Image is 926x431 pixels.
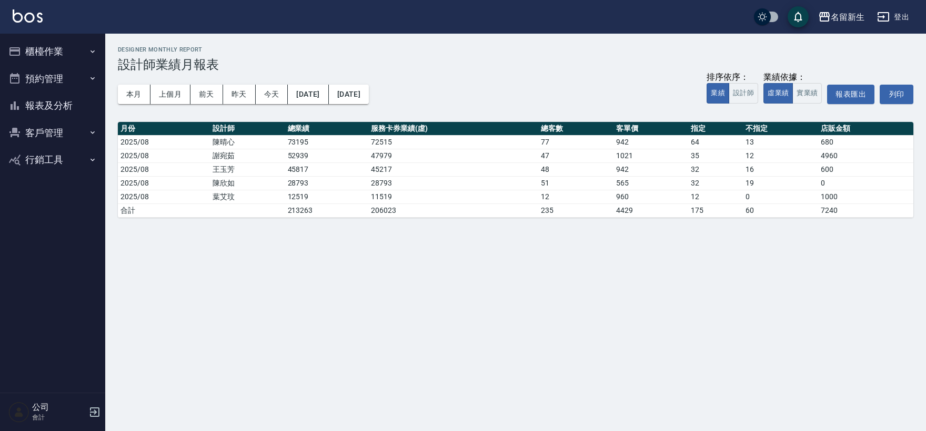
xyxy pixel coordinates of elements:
[256,85,288,104] button: 今天
[368,176,538,190] td: 28793
[4,65,101,93] button: 預約管理
[368,122,538,136] th: 服務卡券業績(虛)
[818,149,913,162] td: 4960
[743,162,818,176] td: 16
[118,203,210,217] td: 合計
[763,72,822,83] div: 業績依據：
[118,57,913,72] h3: 設計師業績月報表
[285,122,369,136] th: 總業績
[613,122,689,136] th: 客單價
[688,176,743,190] td: 32
[210,135,285,149] td: 陳晴心
[329,85,369,104] button: [DATE]
[190,85,223,104] button: 前天
[831,11,864,24] div: 名留新生
[707,83,729,104] button: 業績
[538,190,613,203] td: 12
[743,176,818,190] td: 19
[707,72,758,83] div: 排序依序：
[880,85,913,104] button: 列印
[613,135,689,149] td: 942
[818,190,913,203] td: 1000
[32,413,86,422] p: 會計
[688,122,743,136] th: 指定
[368,190,538,203] td: 11519
[688,203,743,217] td: 175
[285,203,369,217] td: 213263
[368,203,538,217] td: 206023
[538,162,613,176] td: 48
[285,176,369,190] td: 28793
[210,176,285,190] td: 陳欣如
[118,176,210,190] td: 2025/08
[538,135,613,149] td: 77
[788,6,809,27] button: save
[818,122,913,136] th: 店販金額
[285,135,369,149] td: 73195
[688,162,743,176] td: 32
[368,135,538,149] td: 72515
[729,83,758,104] button: 設計師
[743,149,818,162] td: 12
[118,85,150,104] button: 本月
[743,135,818,149] td: 13
[818,135,913,149] td: 680
[743,203,818,217] td: 60
[285,162,369,176] td: 45817
[223,85,256,104] button: 昨天
[118,46,913,53] h2: Designer Monthly Report
[210,190,285,203] td: 葉艾玟
[743,122,818,136] th: 不指定
[792,83,822,104] button: 實業績
[210,149,285,162] td: 謝宛茹
[368,149,538,162] td: 47979
[538,176,613,190] td: 51
[285,190,369,203] td: 12519
[743,190,818,203] td: 0
[688,190,743,203] td: 12
[118,149,210,162] td: 2025/08
[4,38,101,65] button: 櫃檯作業
[613,149,689,162] td: 1021
[818,176,913,190] td: 0
[210,122,285,136] th: 設計師
[4,146,101,173] button: 行銷工具
[32,402,86,413] h5: 公司
[538,149,613,162] td: 47
[288,85,328,104] button: [DATE]
[118,122,210,136] th: 月份
[613,176,689,190] td: 565
[538,203,613,217] td: 235
[827,85,874,104] button: 報表匯出
[118,122,913,218] table: a dense table
[368,162,538,176] td: 45217
[4,119,101,147] button: 客戶管理
[538,122,613,136] th: 總客數
[613,203,689,217] td: 4429
[4,92,101,119] button: 報表及分析
[818,162,913,176] td: 600
[210,162,285,176] td: 王玉芳
[285,149,369,162] td: 52939
[688,135,743,149] td: 64
[688,149,743,162] td: 35
[150,85,190,104] button: 上個月
[763,83,793,104] button: 虛業績
[118,190,210,203] td: 2025/08
[8,402,29,423] img: Person
[613,162,689,176] td: 942
[118,135,210,149] td: 2025/08
[873,7,913,27] button: 登出
[818,203,913,217] td: 7240
[613,190,689,203] td: 960
[13,9,43,23] img: Logo
[814,6,869,28] button: 名留新生
[118,162,210,176] td: 2025/08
